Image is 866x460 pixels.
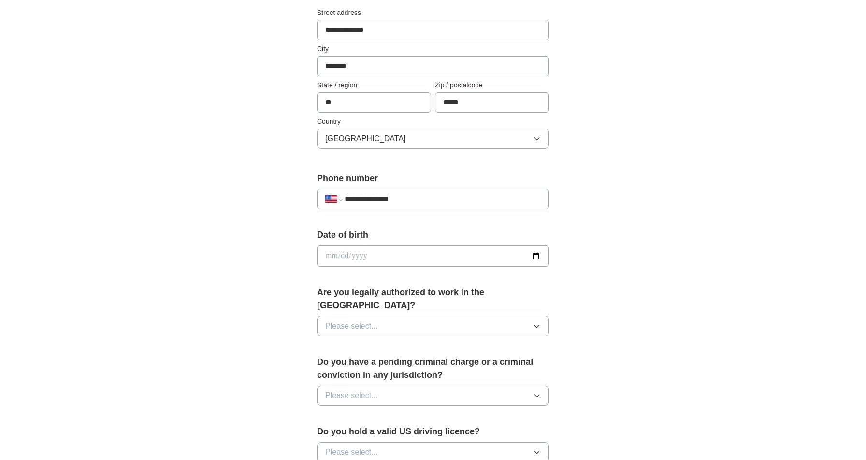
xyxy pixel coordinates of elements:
label: Are you legally authorized to work in the [GEOGRAPHIC_DATA]? [317,286,549,312]
label: Do you hold a valid US driving licence? [317,425,549,438]
label: Do you have a pending criminal charge or a criminal conviction in any jurisdiction? [317,356,549,382]
label: Zip / postalcode [435,80,549,90]
label: Phone number [317,172,549,185]
span: Please select... [325,390,378,402]
button: Please select... [317,316,549,336]
label: State / region [317,80,431,90]
label: City [317,44,549,54]
button: Please select... [317,386,549,406]
span: Please select... [325,320,378,332]
label: Date of birth [317,229,549,242]
button: [GEOGRAPHIC_DATA] [317,129,549,149]
span: [GEOGRAPHIC_DATA] [325,133,406,144]
label: Country [317,116,549,127]
label: Street address [317,8,549,18]
span: Please select... [325,446,378,458]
